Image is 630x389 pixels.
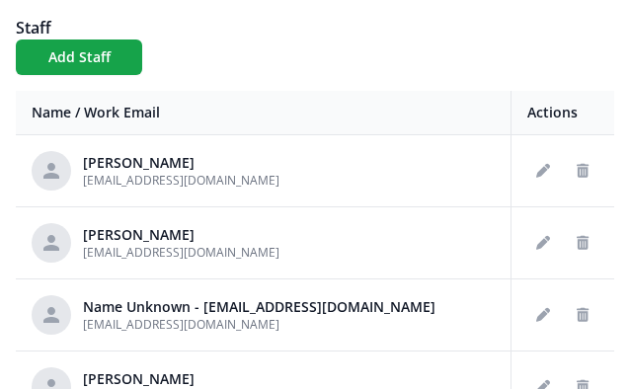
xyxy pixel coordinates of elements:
span: [EMAIL_ADDRESS][DOMAIN_NAME] [83,172,279,189]
button: Edit staff [527,299,559,331]
span: [EMAIL_ADDRESS][DOMAIN_NAME] [83,316,279,333]
button: Delete staff [567,155,598,187]
button: Delete staff [567,227,598,259]
button: Edit staff [527,227,559,259]
h1: Staff [16,16,614,39]
button: Add Staff [16,39,142,75]
span: [EMAIL_ADDRESS][DOMAIN_NAME] [83,244,279,261]
div: [PERSON_NAME] [83,369,279,389]
div: Name Unknown - [EMAIL_ADDRESS][DOMAIN_NAME] [83,297,435,317]
th: Actions [512,91,615,135]
button: Edit staff [527,155,559,187]
button: Delete staff [567,299,598,331]
div: [PERSON_NAME] [83,225,279,245]
div: [PERSON_NAME] [83,153,279,173]
th: Name / Work Email [16,91,512,135]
